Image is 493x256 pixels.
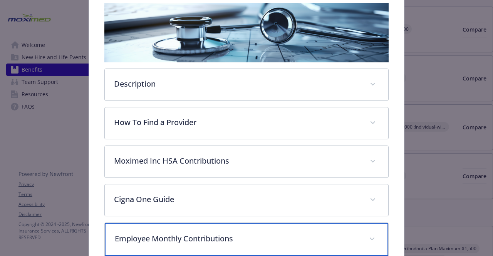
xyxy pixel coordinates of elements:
[114,155,360,167] p: Moximed Inc HSA Contributions
[115,233,359,244] p: Employee Monthly Contributions
[105,223,388,256] div: Employee Monthly Contributions
[105,184,388,216] div: Cigna One Guide
[114,194,360,205] p: Cigna One Guide
[105,69,388,100] div: Description
[114,117,360,128] p: How To Find a Provider
[105,107,388,139] div: How To Find a Provider
[104,3,388,62] img: banner
[105,146,388,177] div: Moximed Inc HSA Contributions
[114,78,360,90] p: Description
